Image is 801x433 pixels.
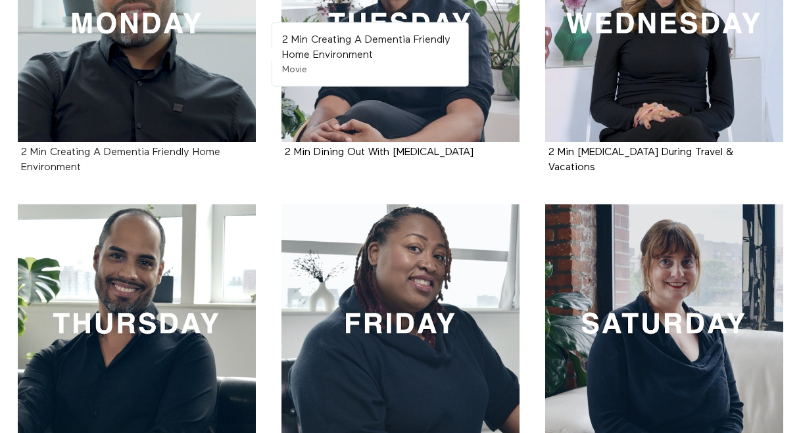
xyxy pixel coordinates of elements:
[548,147,733,173] strong: 2 Min Type 2 Diabetes During Travel & Vacations
[285,147,473,157] a: 2 Min Dining Out With [MEDICAL_DATA]
[548,147,733,172] a: 2 Min [MEDICAL_DATA] During Travel & Vacations
[21,147,220,173] strong: 2 Min Creating A Dementia Friendly Home Environment
[282,65,307,74] span: Movie
[282,35,450,60] strong: 2 Min Creating A Dementia Friendly Home Environment
[21,147,220,172] a: 2 Min Creating A Dementia Friendly Home Environment
[285,147,473,158] strong: 2 Min Dining Out With Food Allergies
